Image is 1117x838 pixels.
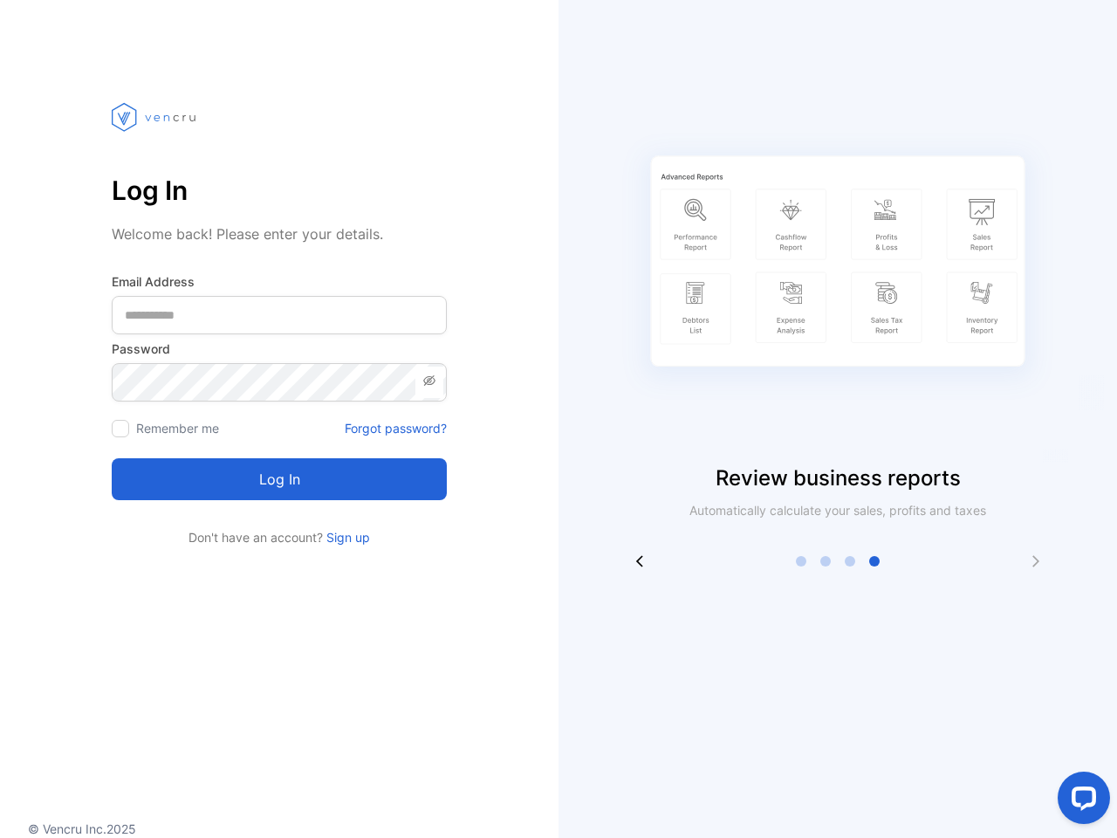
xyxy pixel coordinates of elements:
[112,528,447,546] p: Don't have an account?
[345,419,447,437] a: Forgot password?
[112,458,447,500] button: Log in
[112,169,447,211] p: Log In
[323,530,370,545] a: Sign up
[670,501,1005,519] p: Automatically calculate your sales, profits and taxes
[112,272,447,291] label: Email Address
[112,70,199,164] img: vencru logo
[136,421,219,436] label: Remember me
[558,463,1117,494] p: Review business reports
[620,70,1056,463] img: slider image
[1044,765,1117,838] iframe: LiveChat chat widget
[112,223,447,244] p: Welcome back! Please enter your details.
[112,340,447,358] label: Password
